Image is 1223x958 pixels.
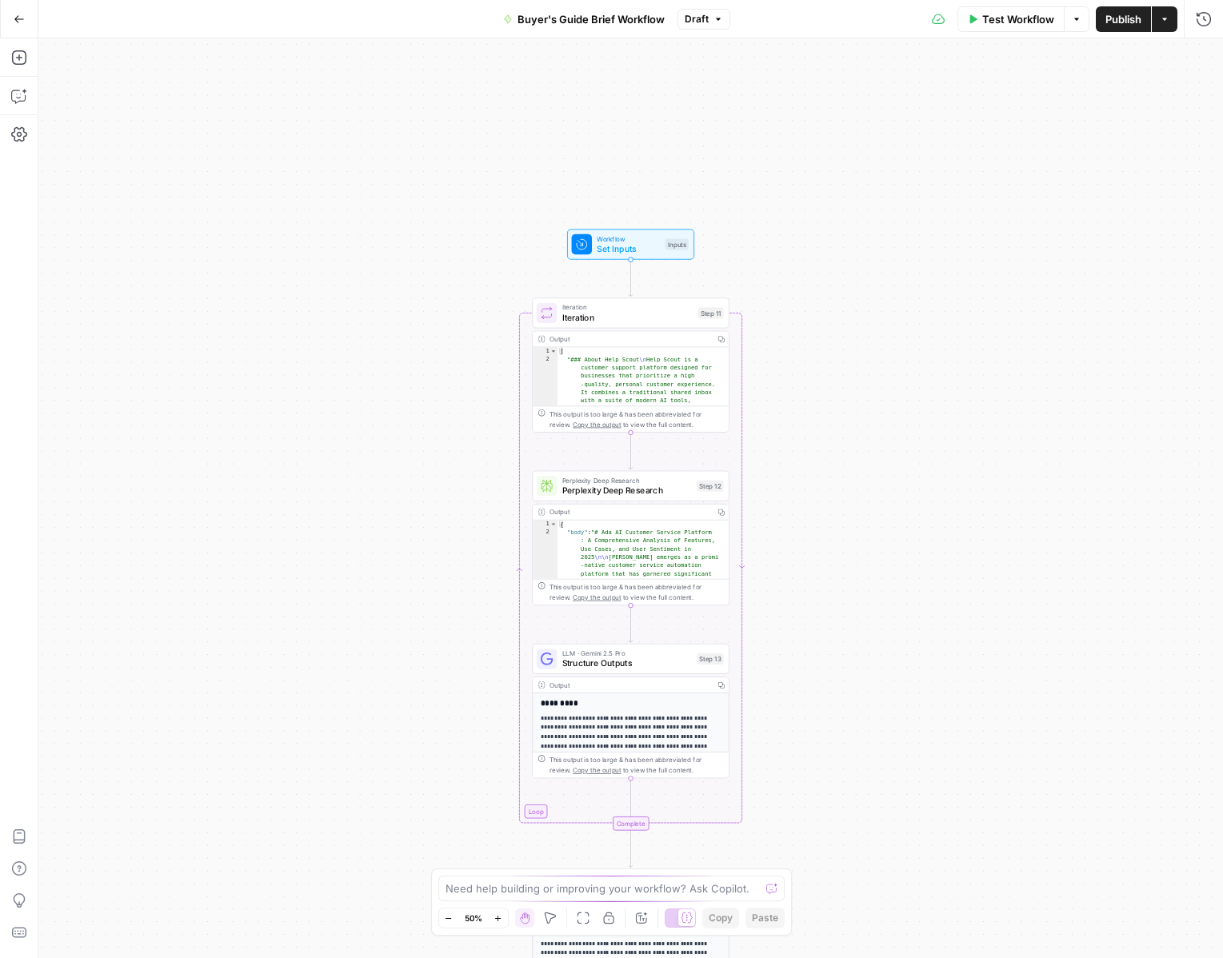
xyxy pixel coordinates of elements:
span: Buyer's Guide Brief Workflow [518,11,665,27]
button: Draft [677,9,730,30]
g: Edge from step_12 to step_13 [629,605,633,642]
button: Paste [745,908,785,928]
div: Perplexity Deep ResearchPerplexity Deep ResearchStep 12Output{ "body":"# Ada AI Customer Service ... [532,471,729,606]
span: Perplexity Deep Research [562,484,692,497]
div: Output [550,680,709,690]
span: Copy [709,911,733,925]
div: Step 12 [697,480,723,491]
div: Step 11 [698,307,724,318]
span: Toggle code folding, rows 1 through 3 [550,521,558,529]
span: Iteration [562,302,693,313]
div: Step 13 [697,653,723,665]
span: Toggle code folding, rows 1 through 3 [550,347,558,355]
div: 1 [533,347,558,355]
div: This output is too large & has been abbreviated for review. to view the full content. [550,409,724,429]
span: Set Inputs [597,242,660,255]
span: Perplexity Deep Research [562,475,692,485]
div: WorkflowSet InputsInputs [532,229,729,259]
g: Edge from step_11 to step_12 [629,433,633,469]
div: Complete [532,816,729,830]
div: This output is too large & has been abbreviated for review. to view the full content. [550,582,724,602]
span: Test Workflow [982,11,1054,27]
div: Complete [613,816,649,830]
span: Copy the output [573,421,621,429]
div: 1 [533,521,558,529]
button: Buyer's Guide Brief Workflow [494,6,674,32]
span: Workflow [597,234,660,244]
span: Copy the output [573,766,621,774]
span: Draft [685,12,709,26]
span: LLM · Gemini 2.5 Pro [562,648,692,658]
span: Iteration [562,311,693,324]
div: This output is too large & has been abbreviated for review. to view the full content. [550,755,724,775]
span: 50% [465,912,482,924]
button: Publish [1096,6,1151,32]
g: Edge from start to step_11 [629,260,633,297]
div: Output [550,507,709,517]
div: Output [550,334,709,345]
div: LoopIterationIterationStep 11Output[ "### About Help Scout\nHelp Scout is a customer support plat... [532,297,729,433]
span: Copy the output [573,593,621,601]
span: Structure Outputs [562,657,692,669]
button: Copy [702,908,739,928]
button: Test Workflow [957,6,1064,32]
span: Paste [752,911,778,925]
span: Publish [1105,11,1141,27]
g: Edge from step_11-iteration-end to step_14 [629,831,633,868]
div: Inputs [665,238,688,249]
